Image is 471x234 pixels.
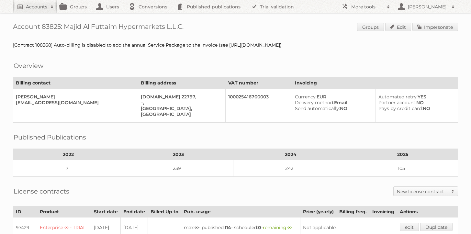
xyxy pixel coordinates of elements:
span: Toggle [448,187,458,196]
th: Billing freq. [337,206,370,217]
a: Impersonate [412,23,458,31]
div: EUR [295,94,370,100]
th: Product [37,206,91,217]
div: [DOMAIN_NAME] 22797, [141,94,220,100]
span: Currency: [295,94,317,100]
h2: New license contract [397,188,448,195]
th: 2023 [123,149,233,160]
td: 105 [348,160,458,177]
th: Billing contact [13,77,138,89]
a: edit [400,223,419,231]
th: Price (yearly) [300,206,337,217]
th: VAT number [226,77,292,89]
span: Partner account: [378,100,416,106]
span: Delivery method: [295,100,334,106]
th: Invoicing [370,206,397,217]
div: NO [378,100,453,106]
th: End date [121,206,148,217]
th: Start date [91,206,121,217]
th: Billed Up to [148,206,181,217]
th: Pub. usage [181,206,300,217]
td: 7 [13,160,123,177]
th: Invoicing [292,77,458,89]
th: 2025 [348,149,458,160]
th: 2024 [233,149,348,160]
th: Actions [397,206,458,217]
strong: 0 [258,225,261,230]
a: Edit [385,23,411,31]
h2: Overview [14,61,43,71]
h2: [PERSON_NAME] [406,4,448,10]
div: Email [295,100,370,106]
h2: Accounts [26,4,47,10]
td: 100025416700003 [226,89,292,123]
span: Automated retry: [378,94,418,100]
div: [PERSON_NAME] [16,94,133,100]
th: ID [13,206,37,217]
div: –, [141,100,220,106]
span: Send automatically: [295,106,340,111]
div: [GEOGRAPHIC_DATA], [141,106,220,111]
div: NO [378,106,453,111]
strong: 114 [225,225,231,230]
h2: More tools [351,4,384,10]
th: 2022 [13,149,123,160]
div: YES [378,94,453,100]
h1: Account 83825: Majid Al Futtaim Hypermarkets L.L.C. [13,23,458,32]
div: NO [295,106,370,111]
h2: Published Publications [14,132,86,142]
a: New license contract [394,187,458,196]
th: Billing address [138,77,226,89]
h2: License contracts [14,186,69,196]
td: 242 [233,160,348,177]
a: Groups [357,23,384,31]
td: 239 [123,160,233,177]
strong: ∞ [287,225,292,230]
span: Pays by credit card: [378,106,423,111]
a: Duplicate [420,223,453,231]
strong: ∞ [195,225,199,230]
div: [GEOGRAPHIC_DATA] [141,111,220,117]
div: [Contract 108368] Auto-billing is disabled to add the annual Service Package to the invoice (see ... [13,42,458,48]
span: remaining: [263,225,292,230]
div: [EMAIL_ADDRESS][DOMAIN_NAME] [16,100,133,106]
